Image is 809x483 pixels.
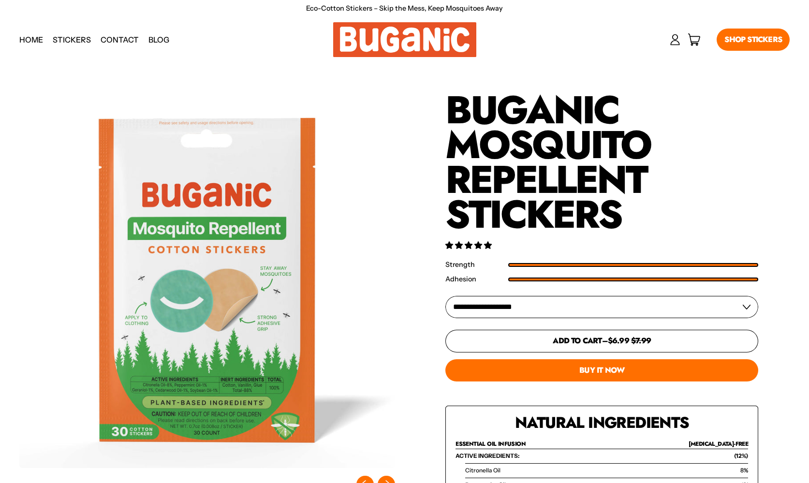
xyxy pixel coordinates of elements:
span: (12%) [734,452,748,459]
a: Contact [96,28,144,52]
span: 8 [740,467,748,475]
img: Buganic Mosquito Repellent Stickers [19,93,395,468]
strong: % [744,467,748,474]
strong: ACTIVE INGREDIENTS: [456,452,519,459]
a: Shop Stickers [717,29,790,51]
strong: Natural Ingredients [515,411,689,434]
a: Blog [144,28,174,52]
h1: Buganic Mosquito Repellent Stickers [445,93,758,232]
span: 5.00 stars [445,240,493,250]
div: 100% [508,278,759,281]
a: Stickers [48,28,96,52]
span: Essential Oil infusion [456,441,526,447]
a: Home [15,28,48,52]
h4: Strength [445,260,508,270]
div: 100% [508,263,759,267]
span: [MEDICAL_DATA]-free [689,441,749,447]
button: Buy it now [445,359,758,381]
img: Buganic [333,22,476,57]
span: Citronella Oil [465,467,500,475]
h4: Adhesion [445,275,508,284]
